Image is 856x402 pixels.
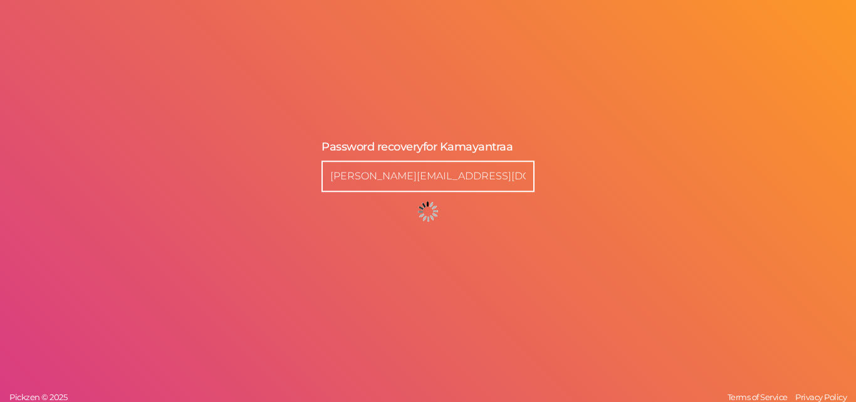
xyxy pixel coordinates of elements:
[321,161,535,192] input: Enter your e-mail
[724,392,791,402] a: Terms of Service
[792,392,850,402] a: Privacy Policy
[728,392,788,402] span: Terms of Service
[795,392,847,402] span: Privacy Policy
[423,140,513,154] span: for Kamayantraa
[6,392,70,402] a: Pickzen © 2025
[321,140,423,154] span: Password recovery
[418,201,438,221] img: spinnerbig.gif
